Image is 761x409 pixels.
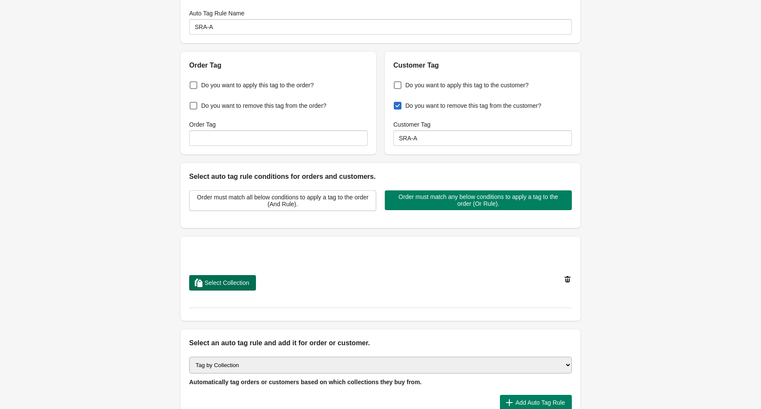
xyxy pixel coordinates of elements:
[189,338,572,348] h2: Select an auto tag rule and add it for order or customer.
[189,190,376,211] button: Order must match all below conditions to apply a tag to the order (And Rule).
[189,379,422,385] span: Automatically tag orders or customers based on which collections they buy from.
[201,81,314,89] span: Do you want to apply this tag to the order?
[189,120,216,129] label: Order Tag
[205,279,249,286] span: Select Collection
[385,190,572,210] button: Order must match any below conditions to apply a tag to the order (Or Rule).
[393,120,431,129] label: Customer Tag
[392,193,565,207] span: Order must match any below conditions to apply a tag to the order (Or Rule).
[201,101,327,110] span: Do you want to remove this tag from the order?
[189,60,368,71] h2: Order Tag
[405,101,541,110] span: Do you want to remove this tag from the customer?
[515,399,565,406] span: Add Auto Tag Rule
[196,194,369,207] span: Order must match all below conditions to apply a tag to the order (And Rule).
[189,9,244,18] label: Auto Tag Rule Name
[405,81,529,89] span: Do you want to apply this tag to the customer?
[189,275,256,290] button: Select Collection
[393,60,572,71] h2: Customer Tag
[189,172,572,182] h2: Select auto tag rule conditions for orders and customers.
